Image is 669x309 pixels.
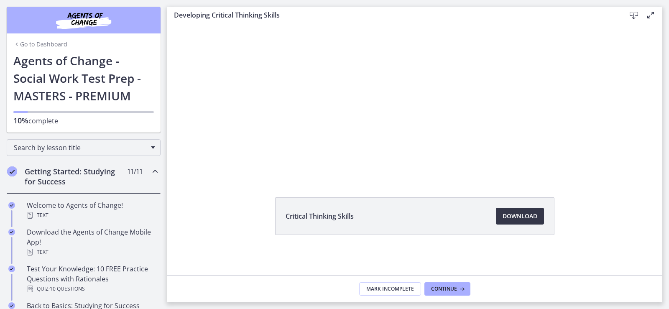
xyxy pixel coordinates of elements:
[27,227,157,257] div: Download the Agents of Change Mobile App!
[13,115,154,126] p: complete
[496,208,544,225] a: Download
[13,52,154,105] h1: Agents of Change - Social Work Test Prep - MASTERS - PREMIUM
[27,210,157,220] div: Text
[33,10,134,30] img: Agents of Change
[27,284,157,294] div: Quiz
[8,266,15,272] i: Completed
[13,40,67,49] a: Go to Dashboard
[13,115,28,125] span: 10%
[359,282,421,296] button: Mark Incomplete
[8,229,15,235] i: Completed
[503,211,537,221] span: Download
[366,286,414,292] span: Mark Incomplete
[49,284,85,294] span: · 10 Questions
[8,302,15,309] i: Completed
[27,247,157,257] div: Text
[174,10,612,20] h3: Developing Critical Thinking Skills
[8,202,15,209] i: Completed
[7,139,161,156] div: Search by lesson title
[25,166,127,186] h2: Getting Started: Studying for Success
[27,264,157,294] div: Test Your Knowledge: 10 FREE Practice Questions with Rationales
[27,200,157,220] div: Welcome to Agents of Change!
[431,286,457,292] span: Continue
[7,166,17,176] i: Completed
[424,282,470,296] button: Continue
[286,211,354,221] span: Critical Thinking Skills
[127,166,143,176] span: 11 / 11
[14,143,147,152] span: Search by lesson title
